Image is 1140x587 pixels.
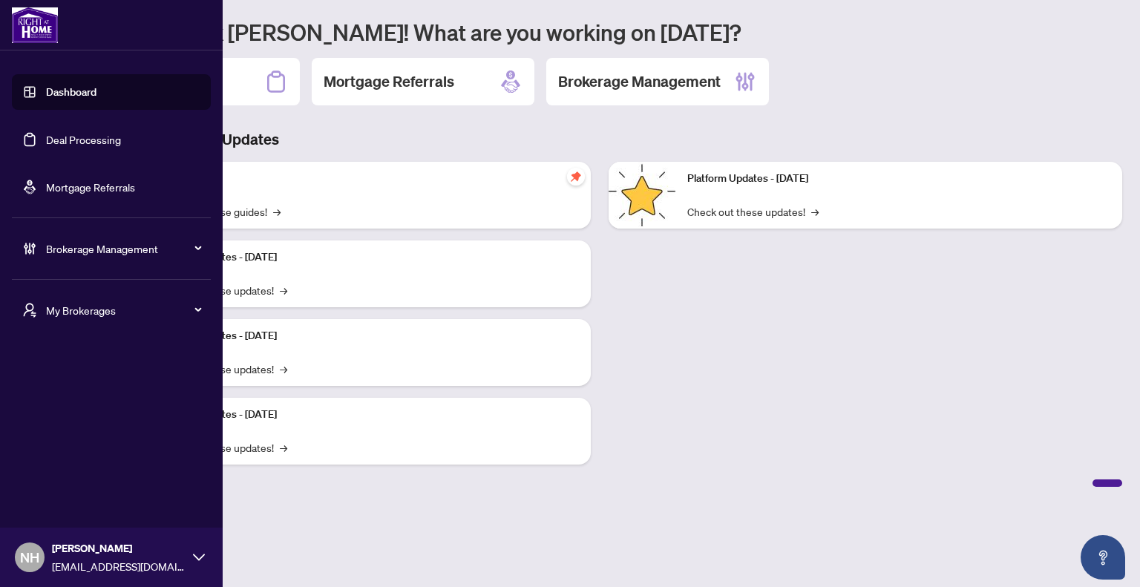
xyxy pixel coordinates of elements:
[609,162,675,229] img: Platform Updates - June 23, 2025
[77,129,1122,150] h3: Brokerage & Industry Updates
[280,361,287,377] span: →
[46,133,121,146] a: Deal Processing
[567,168,585,186] span: pushpin
[52,540,186,557] span: [PERSON_NAME]
[156,171,579,187] p: Self-Help
[77,18,1122,46] h1: Welcome back [PERSON_NAME]! What are you working on [DATE]?
[558,71,721,92] h2: Brokerage Management
[1081,535,1125,580] button: Open asap
[324,71,454,92] h2: Mortgage Referrals
[273,203,281,220] span: →
[811,203,819,220] span: →
[687,203,819,220] a: Check out these updates!→
[46,240,200,257] span: Brokerage Management
[46,302,200,318] span: My Brokerages
[156,249,579,266] p: Platform Updates - [DATE]
[280,282,287,298] span: →
[46,85,96,99] a: Dashboard
[20,547,39,568] span: NH
[156,407,579,423] p: Platform Updates - [DATE]
[280,439,287,456] span: →
[687,171,1110,187] p: Platform Updates - [DATE]
[46,180,135,194] a: Mortgage Referrals
[12,7,58,43] img: logo
[156,328,579,344] p: Platform Updates - [DATE]
[22,303,37,318] span: user-switch
[52,558,186,574] span: [EMAIL_ADDRESS][DOMAIN_NAME]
